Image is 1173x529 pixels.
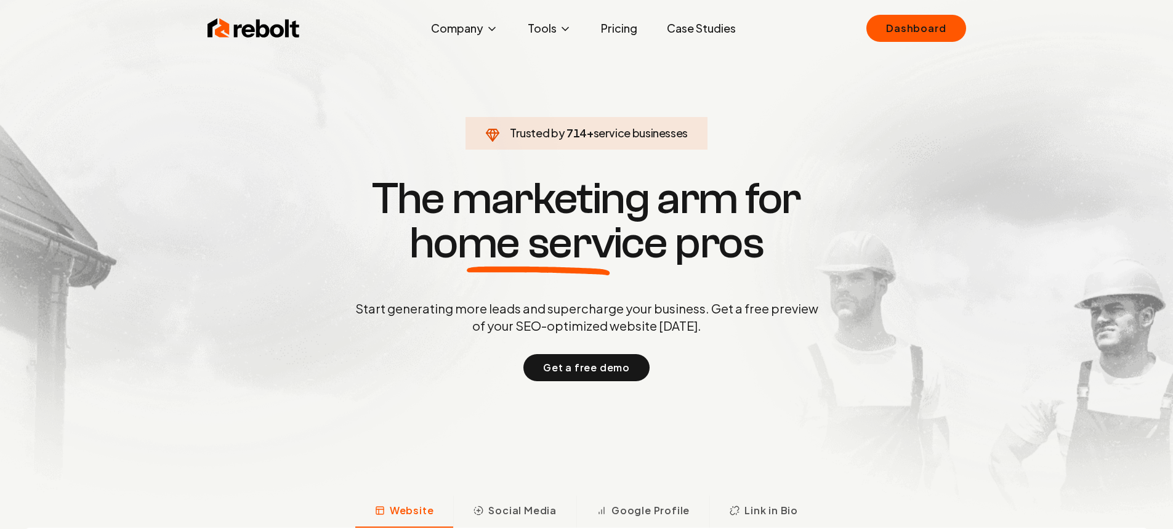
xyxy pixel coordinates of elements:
button: Website [355,496,454,528]
a: Pricing [591,16,647,41]
span: Link in Bio [744,503,798,518]
img: Rebolt Logo [208,16,300,41]
button: Social Media [453,496,576,528]
span: Social Media [488,503,557,518]
button: Tools [518,16,581,41]
span: Trusted by [510,126,565,140]
a: Case Studies [657,16,746,41]
h1: The marketing arm for pros [291,177,882,265]
span: + [587,126,594,140]
span: Website [390,503,434,518]
span: home service [409,221,667,265]
span: 714 [566,124,587,142]
button: Link in Bio [709,496,818,528]
button: Company [421,16,508,41]
a: Dashboard [866,15,965,42]
p: Start generating more leads and supercharge your business. Get a free preview of your SEO-optimiz... [353,300,821,334]
span: service businesses [594,126,688,140]
button: Google Profile [576,496,709,528]
button: Get a free demo [523,354,650,381]
span: Google Profile [611,503,690,518]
